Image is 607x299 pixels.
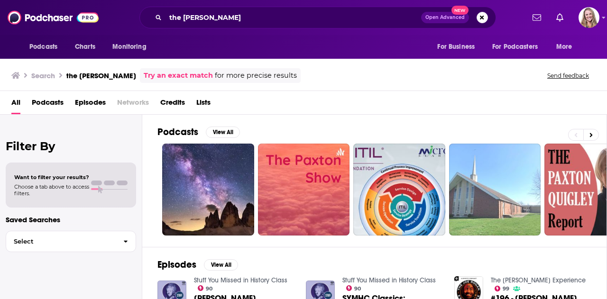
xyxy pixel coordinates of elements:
button: open menu [550,38,584,56]
a: Stuff You Missed in History Class [342,276,436,284]
span: For Podcasters [492,40,538,54]
div: Search podcasts, credits, & more... [139,7,496,28]
a: Show notifications dropdown [529,9,545,26]
span: Charts [75,40,95,54]
a: 99 [495,286,510,291]
button: View All [206,127,240,138]
h3: the [PERSON_NAME] [66,71,136,80]
span: Monitoring [112,40,146,54]
span: Select [6,238,116,245]
span: 99 [503,287,509,291]
a: Show notifications dropdown [552,9,567,26]
img: User Profile [579,7,599,28]
span: Choose a tab above to access filters. [14,183,89,197]
a: All [11,95,20,114]
button: Show profile menu [579,7,599,28]
h3: Search [31,71,55,80]
input: Search podcasts, credits, & more... [166,10,421,25]
span: Open Advanced [425,15,465,20]
a: EpisodesView All [157,259,238,271]
a: Stuff You Missed in History Class [194,276,287,284]
a: Try an exact match [144,70,213,81]
span: Podcasts [29,40,57,54]
a: The Joe Rogan Experience [491,276,586,284]
a: Credits [160,95,185,114]
button: open menu [431,38,487,56]
span: Networks [117,95,149,114]
span: 90 [206,287,212,291]
button: open menu [486,38,552,56]
button: open menu [106,38,158,56]
span: New [451,6,469,15]
span: More [556,40,572,54]
button: open menu [23,38,70,56]
button: Send feedback [544,72,592,80]
a: 90 [198,285,213,291]
button: Select [6,231,136,252]
span: 90 [354,287,361,291]
a: PodcastsView All [157,126,240,138]
span: Want to filter your results? [14,174,89,181]
h2: Podcasts [157,126,198,138]
span: For Business [437,40,475,54]
button: View All [204,259,238,271]
p: Saved Searches [6,215,136,224]
a: 90 [346,285,361,291]
span: Logged in as KirstinPitchPR [579,7,599,28]
a: Lists [196,95,211,114]
a: Charts [69,38,101,56]
a: Podcasts [32,95,64,114]
h2: Episodes [157,259,196,271]
h2: Filter By [6,139,136,153]
button: Open AdvancedNew [421,12,469,23]
a: Episodes [75,95,106,114]
span: for more precise results [215,70,297,81]
img: Podchaser - Follow, Share and Rate Podcasts [8,9,99,27]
